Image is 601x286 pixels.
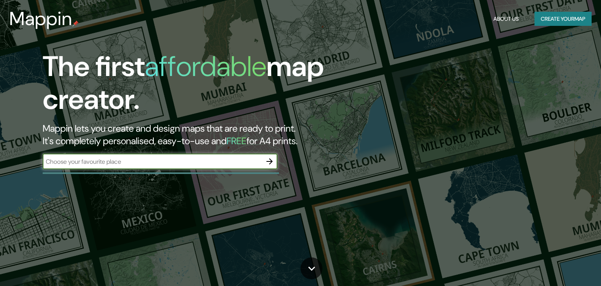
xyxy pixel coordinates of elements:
[9,8,72,30] h3: Mappin
[72,20,79,27] img: mappin-pin
[531,255,592,277] iframe: Help widget launcher
[490,12,522,26] button: About Us
[43,157,262,166] input: Choose your favourite place
[145,48,266,85] h1: affordable
[227,135,247,147] h5: FREE
[534,12,592,26] button: Create yourmap
[43,122,343,147] h2: Mappin lets you create and design maps that are ready to print. It's completely personalised, eas...
[43,50,343,122] h1: The first map creator.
